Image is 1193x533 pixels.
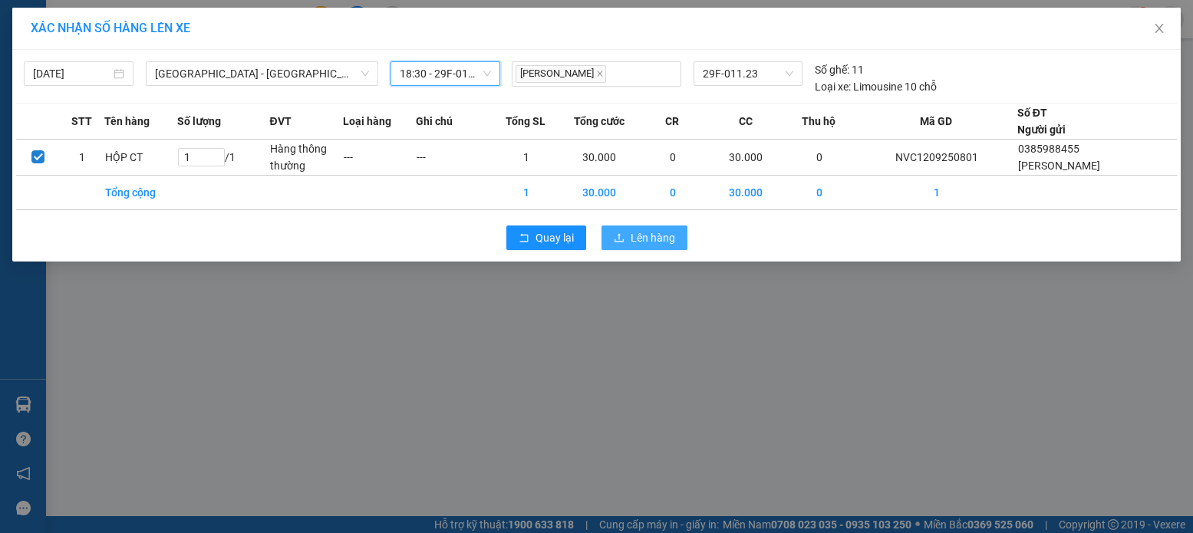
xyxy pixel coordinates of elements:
[665,113,679,130] span: CR
[177,140,269,176] td: / 1
[269,140,343,176] td: Hàng thông thường
[400,62,491,85] span: 18:30 - 29F-011.23
[815,78,937,95] div: Limousine 10 chỗ
[574,113,625,130] span: Tổng cước
[1017,104,1066,138] div: Số ĐT Người gửi
[631,229,675,246] span: Lên hàng
[519,232,529,245] span: rollback
[703,62,793,85] span: 29F-011.23
[14,24,86,96] img: logo
[815,78,851,95] span: Loại xe:
[710,140,783,176] td: 30.000
[104,176,178,210] td: Tổng cộng
[104,140,178,176] td: HỘP CT
[148,45,272,61] strong: PHIẾU GỬI HÀNG
[516,65,606,83] span: [PERSON_NAME]
[601,225,687,250] button: uploadLên hàng
[506,225,586,250] button: rollbackQuay lại
[416,140,489,176] td: ---
[596,70,604,77] span: close
[636,176,710,210] td: 0
[489,176,563,210] td: 1
[71,113,92,130] span: STT
[710,176,783,210] td: 30.000
[636,140,710,176] td: 0
[343,113,391,130] span: Loại hàng
[739,113,753,130] span: CC
[563,176,637,210] td: 30.000
[815,61,849,78] span: Số ghế:
[155,62,369,85] span: Hà Nội - Thanh Hóa
[1138,8,1181,51] button: Close
[416,113,453,130] span: Ghi chú
[141,81,180,93] span: Website
[802,113,835,130] span: Thu hộ
[536,229,574,246] span: Quay lại
[856,140,1017,176] td: NVC1209250801
[1018,160,1100,172] span: [PERSON_NAME]
[1153,22,1165,35] span: close
[343,140,417,176] td: ---
[177,113,221,130] span: Số lượng
[104,113,150,130] span: Tên hàng
[563,140,637,176] td: 30.000
[1018,143,1079,155] span: 0385988455
[141,79,280,94] strong: : [DOMAIN_NAME]
[31,21,190,35] span: XÁC NHẬN SỐ HÀNG LÊN XE
[815,61,864,78] div: 11
[160,64,260,76] strong: Hotline : 0889 23 23 23
[106,26,315,42] strong: CÔNG TY TNHH VĨNH QUANG
[783,176,856,210] td: 0
[920,113,952,130] span: Mã GD
[489,140,563,176] td: 1
[614,232,625,245] span: upload
[269,113,291,130] span: ĐVT
[361,69,370,78] span: down
[33,65,110,82] input: 12/09/2025
[60,140,104,176] td: 1
[856,176,1017,210] td: 1
[783,140,856,176] td: 0
[506,113,545,130] span: Tổng SL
